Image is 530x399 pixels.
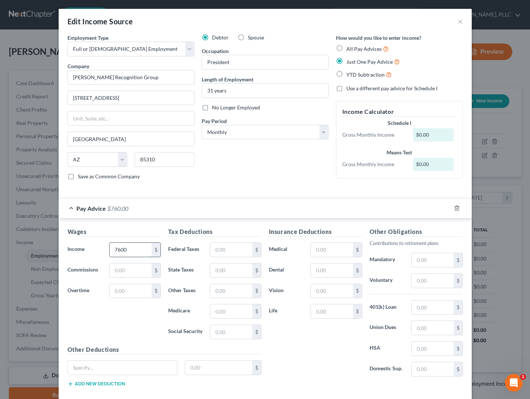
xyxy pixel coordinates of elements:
div: Gross Monthly Income [339,161,410,168]
span: Use a different pay advice for Schedule I [346,85,437,91]
div: $ [252,325,261,339]
div: Gross Monthly Income [339,131,410,139]
input: Specify... [68,361,177,375]
input: 0.00 [110,243,151,257]
label: Vision [265,284,307,298]
h5: Income Calculator [342,107,457,116]
label: Life [265,304,307,319]
button: Add new deduction [67,381,125,387]
span: Spouse [248,34,264,41]
span: 1 [520,374,526,380]
span: Pay Advice [76,205,106,212]
div: $ [152,284,160,298]
div: $ [353,243,362,257]
div: $ [454,253,463,267]
input: 0.00 [210,304,252,318]
label: Federal Taxes [164,242,207,257]
h5: Other Deductions [67,345,261,354]
input: 0.00 [412,274,453,288]
label: Voluntary [366,273,408,288]
div: $ [252,304,261,318]
label: Other Taxes [164,284,207,298]
input: 0.00 [412,321,453,335]
span: Debtor [212,34,229,41]
input: Enter city... [68,132,194,146]
label: State Taxes [164,263,207,278]
span: $760.00 [107,205,128,212]
label: Medical [265,242,307,257]
input: 0.00 [210,263,252,277]
h5: Other Obligations [370,227,463,237]
input: 0.00 [110,284,151,298]
div: $ [454,301,463,315]
input: 0.00 [210,325,252,339]
input: Unit, Suite, etc... [68,111,194,125]
iframe: Intercom live chat [505,374,523,392]
h5: Wages [67,227,161,237]
div: Edit Income Source [67,16,133,27]
div: $ [454,362,463,376]
input: -- [202,55,328,69]
div: $0.00 [413,158,454,171]
label: Dental [265,263,307,278]
div: $ [353,304,362,318]
span: Just One Pay Advice [346,59,393,65]
span: All Pay Advices [346,46,382,52]
input: 0.00 [110,263,151,277]
input: 0.00 [412,362,453,376]
input: Enter zip... [135,152,194,167]
div: $ [152,263,160,277]
input: 0.00 [311,284,353,298]
span: No Longer Employed [212,104,260,111]
span: Pay Period [202,118,227,124]
label: Occupation [202,47,229,55]
label: Overtime [64,284,106,298]
span: Income [67,246,84,252]
div: $ [252,263,261,277]
input: ex: 2 years [202,84,328,98]
label: Length of Employment [202,76,253,83]
h5: Insurance Deductions [269,227,362,237]
div: Schedule I [342,119,457,127]
p: Contributions to retirement plans [370,239,463,247]
h5: Tax Deductions [168,227,261,237]
div: $ [454,342,463,356]
input: 0.00 [412,342,453,356]
input: 0.00 [412,253,453,267]
label: Social Security [164,325,207,339]
label: Commissions [64,263,106,278]
input: 0.00 [210,284,252,298]
div: Means Test [342,149,457,156]
label: How would you like to enter income? [336,34,421,42]
div: $ [454,321,463,335]
div: $ [252,361,261,375]
label: Mandatory [366,253,408,267]
input: Search company by name... [67,70,194,85]
input: 0.00 [311,243,353,257]
div: $0.00 [413,128,454,141]
input: Enter address... [68,91,194,105]
div: $ [353,284,362,298]
label: Union Dues [366,321,408,335]
div: $ [252,284,261,298]
label: Domestic Sup. [366,362,408,377]
div: $ [252,243,261,257]
input: 0.00 [185,361,252,375]
span: Employment Type [67,35,108,41]
input: 0.00 [412,301,453,315]
label: Medicare [164,304,207,319]
span: Save as Common Company [78,173,140,179]
button: × [458,17,463,26]
span: Company [67,63,89,69]
div: $ [454,274,463,288]
label: HSA [366,341,408,356]
input: 0.00 [311,304,353,318]
span: YTD Subtraction [346,71,385,78]
div: $ [353,263,362,277]
input: 0.00 [311,263,353,277]
div: $ [152,243,160,257]
label: 401(k) Loan [366,300,408,315]
input: 0.00 [210,243,252,257]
